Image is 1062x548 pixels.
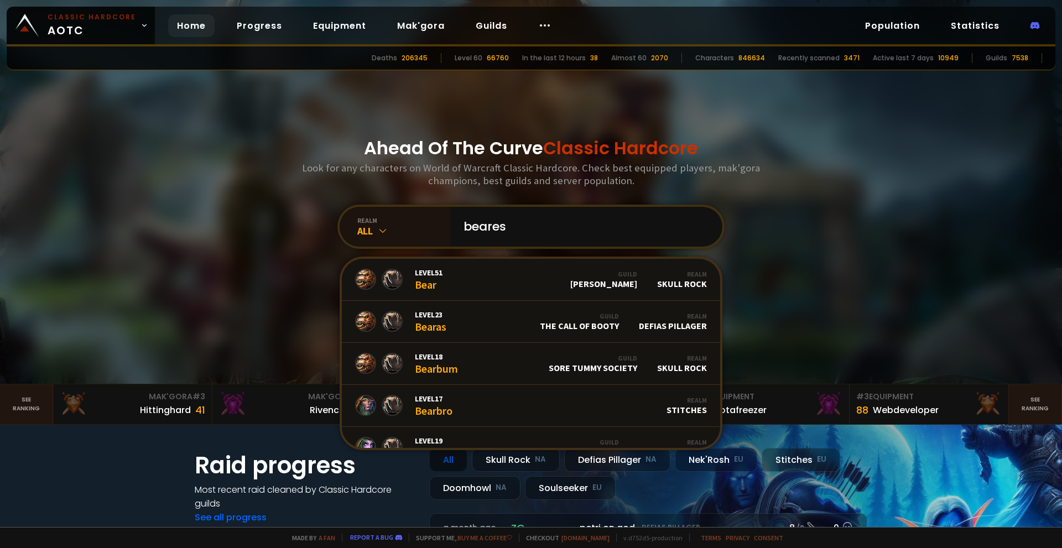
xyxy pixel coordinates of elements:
div: Defias Pillager [639,312,707,331]
span: Level 19 [415,436,452,446]
div: Stitches [762,448,840,472]
div: Soulseeker [525,476,616,500]
input: Search a character... [457,207,709,247]
a: Privacy [726,534,749,542]
a: #2Equipment88Notafreezer [690,384,850,424]
div: Realm [639,312,707,320]
div: The Call of Booty [540,312,619,331]
div: Equipment [856,391,1002,403]
a: a month agozgpetri on godDefias Pillager8 /90 [429,513,867,542]
a: Mak'Gora#3Hittinghard41 [53,384,212,424]
span: Level 17 [415,394,452,404]
span: Checkout [519,534,610,542]
span: Level 51 [415,268,442,278]
div: Webdeveloper [873,403,939,417]
div: Guild [540,312,619,320]
span: Classic Hardcore [543,135,698,160]
a: Mak'Gora#2Rivench100 [212,384,372,424]
a: Equipment [304,14,375,37]
div: realm [357,216,450,225]
a: Level51BearGuild[PERSON_NAME]RealmSkull Rock [342,259,720,301]
div: Almost 60 [611,53,647,63]
div: Equipment [697,391,842,403]
div: 10949 [938,53,959,63]
span: AOTC [48,12,136,39]
div: Sore Tummy Society [549,354,637,373]
div: Defias Pillager [639,438,707,457]
a: Home [168,14,215,37]
span: v. d752d5 - production [616,534,683,542]
small: NA [645,454,657,465]
div: Realm [657,354,707,362]
div: 7538 [1012,53,1028,63]
div: Stitches [667,396,707,415]
div: Guild [564,438,619,446]
div: Level 60 [455,53,482,63]
h1: Raid progress [195,448,416,483]
span: Support me, [409,534,512,542]
h3: Look for any characters on World of Warcraft Classic Hardcore. Check best equipped players, mak'g... [298,161,764,187]
div: Active last 7 days [873,53,934,63]
small: EU [817,454,826,465]
div: 41 [195,403,205,417]
a: Classic HardcoreAOTC [7,7,155,44]
a: See all progress [195,511,267,524]
a: Consent [754,534,783,542]
a: Seeranking [1009,384,1062,424]
div: 3471 [844,53,860,63]
div: Notafreezer [714,403,767,417]
span: Level 23 [415,310,446,320]
span: Level 18 [415,352,458,362]
div: Bearbum [415,352,458,375]
div: Hittinghard [140,403,191,417]
small: Classic Hardcore [48,12,136,22]
a: Statistics [942,14,1008,37]
div: Mak'Gora [60,391,205,403]
div: Bearas [415,310,446,333]
a: [DOMAIN_NAME] [561,534,610,542]
a: Progress [228,14,291,37]
div: Rivench [310,403,345,417]
div: Recently scanned [778,53,840,63]
div: Guilds [986,53,1007,63]
div: Realm [657,270,707,278]
div: 206345 [402,53,428,63]
a: a fan [319,534,335,542]
div: All [357,225,450,237]
a: Terms [701,534,721,542]
div: Defias Pillager [564,448,670,472]
div: [PERSON_NAME] [570,270,637,289]
a: Report a bug [350,533,393,541]
div: 2070 [651,53,668,63]
div: 66760 [487,53,509,63]
a: Mak'gora [388,14,454,37]
div: Realm [639,438,707,446]
span: # 3 [856,391,869,402]
small: NA [496,482,507,493]
div: Guild [570,270,637,278]
a: #3Equipment88Webdeveloper [850,384,1009,424]
div: 38 [590,53,598,63]
div: Deaths [372,53,397,63]
a: Level23BearasGuildThe Call of BootyRealmDefias Pillager [342,301,720,343]
div: Thicc Goths [564,438,619,457]
div: All [429,448,467,472]
h4: Most recent raid cleaned by Classic Hardcore guilds [195,483,416,510]
h1: Ahead Of The Curve [364,135,698,161]
div: Skull Rock [657,354,707,373]
span: Made by [285,534,335,542]
div: Skull Rock [657,270,707,289]
a: Level17BearbroRealmStitches [342,385,720,427]
div: Nek'Rosh [675,448,757,472]
div: Bearasu [415,436,452,460]
div: Bear [415,268,442,291]
div: Guild [549,354,637,362]
small: EU [734,454,743,465]
a: Population [856,14,929,37]
div: Characters [695,53,734,63]
div: Mak'Gora [219,391,365,403]
span: # 3 [192,391,205,402]
div: Skull Rock [472,448,560,472]
div: 88 [856,403,868,417]
div: Realm [667,396,707,404]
